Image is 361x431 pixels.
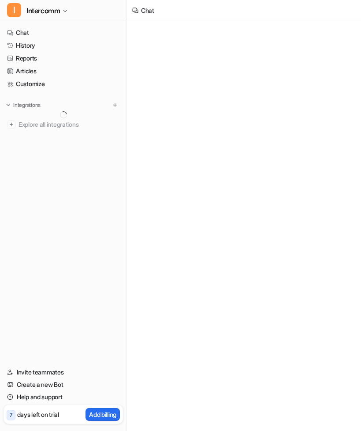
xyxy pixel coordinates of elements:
span: Intercomm [26,4,60,17]
p: Integrations [13,102,41,109]
a: Invite teammates [4,366,123,378]
span: Explore all integrations [19,117,119,132]
div: Chat [141,6,154,15]
button: Add billing [86,408,120,421]
a: Customize [4,78,123,90]
p: days left on trial [17,410,59,419]
a: Create a new Bot [4,378,123,391]
a: Help and support [4,391,123,403]
p: Add billing [89,410,116,419]
a: Articles [4,65,123,77]
img: explore all integrations [7,120,16,129]
a: Reports [4,52,123,64]
a: History [4,39,123,52]
button: Integrations [4,101,43,110]
span: I [7,3,21,17]
a: Explore all integrations [4,118,123,131]
img: menu_add.svg [112,102,118,108]
a: Chat [4,26,123,39]
img: expand menu [5,102,11,108]
p: 7 [10,411,12,419]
